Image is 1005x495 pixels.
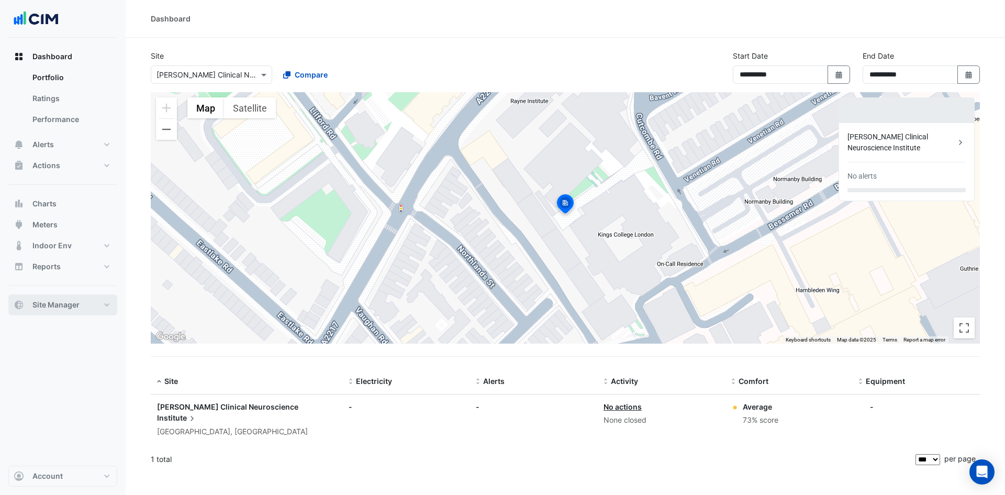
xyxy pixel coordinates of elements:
[349,401,464,412] div: -
[604,402,642,411] a: No actions
[32,199,57,209] span: Charts
[32,51,72,62] span: Dashboard
[944,454,976,463] span: per page
[151,446,913,472] div: 1 total
[8,256,117,277] button: Reports
[14,51,24,62] app-icon: Dashboard
[24,109,117,130] a: Performance
[13,8,60,29] img: Company Logo
[8,193,117,214] button: Charts
[14,300,24,310] app-icon: Site Manager
[14,139,24,150] app-icon: Alerts
[156,119,177,140] button: Zoom out
[151,13,191,24] div: Dashboard
[156,97,177,118] button: Zoom in
[14,199,24,209] app-icon: Charts
[32,471,63,481] span: Account
[611,377,638,386] span: Activity
[164,377,178,386] span: Site
[157,402,298,411] span: [PERSON_NAME] Clinical Neuroscience
[837,337,876,343] span: Map data ©2025
[8,294,117,315] button: Site Manager
[863,50,894,61] label: End Date
[14,160,24,171] app-icon: Actions
[954,317,975,338] button: Toggle fullscreen view
[151,50,164,61] label: Site
[14,240,24,251] app-icon: Indoor Env
[8,134,117,155] button: Alerts
[8,46,117,67] button: Dashboard
[224,97,276,118] button: Show satellite imagery
[8,214,117,235] button: Meters
[786,336,831,344] button: Keyboard shortcuts
[883,337,897,343] a: Terms (opens in new tab)
[276,65,334,84] button: Compare
[14,219,24,230] app-icon: Meters
[834,70,844,79] fa-icon: Select Date
[356,377,392,386] span: Electricity
[32,240,72,251] span: Indoor Env
[8,155,117,176] button: Actions
[847,171,877,182] div: No alerts
[32,139,54,150] span: Alerts
[743,414,778,426] div: 73% score
[8,67,117,134] div: Dashboard
[157,412,197,424] span: Institute
[32,261,61,272] span: Reports
[32,160,60,171] span: Actions
[32,300,80,310] span: Site Manager
[8,466,117,487] button: Account
[153,330,188,344] img: Google
[14,261,24,272] app-icon: Reports
[604,414,719,426] div: None closed
[733,50,768,61] label: Start Date
[743,401,778,412] div: Average
[187,97,224,118] button: Show street map
[483,377,505,386] span: Alerts
[157,426,336,438] div: [GEOGRAPHIC_DATA], [GEOGRAPHIC_DATA]
[847,131,955,153] div: [PERSON_NAME] Clinical Neuroscience Institute
[964,70,974,79] fa-icon: Select Date
[24,67,117,88] a: Portfolio
[8,235,117,256] button: Indoor Env
[32,219,58,230] span: Meters
[476,401,591,412] div: -
[295,69,328,80] span: Compare
[153,330,188,344] a: Open this area in Google Maps (opens a new window)
[24,88,117,109] a: Ratings
[903,337,945,343] a: Report a map error
[554,193,577,218] img: site-pin-selected.svg
[870,401,874,412] div: -
[969,459,995,485] div: Open Intercom Messenger
[866,377,905,386] span: Equipment
[739,377,768,386] span: Comfort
